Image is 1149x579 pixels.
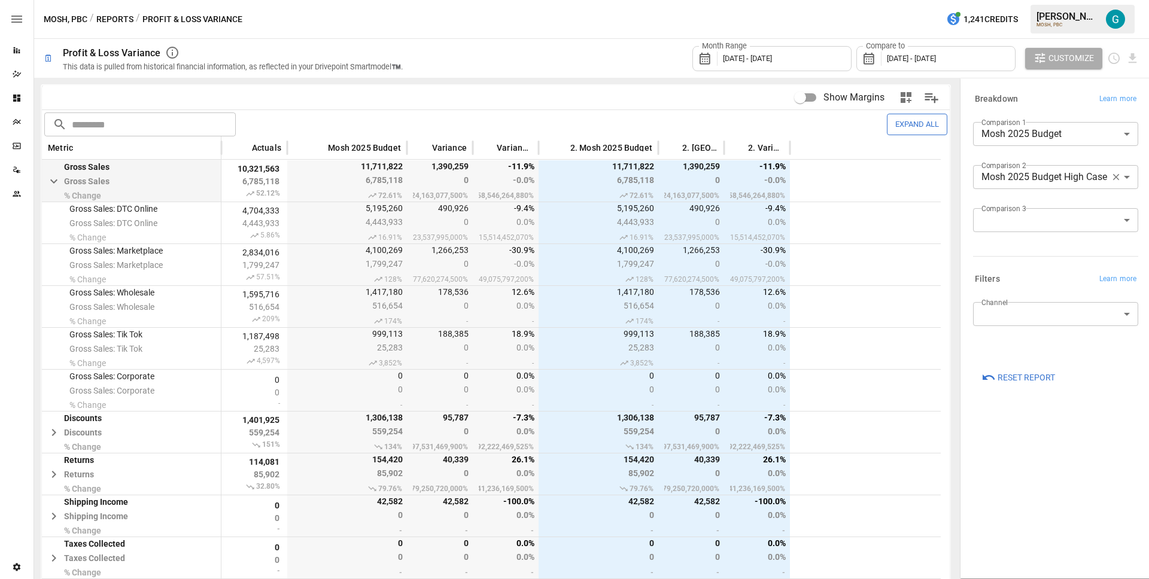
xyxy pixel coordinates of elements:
span: Returns [64,470,101,479]
span: 0.0% [479,426,536,438]
span: 12.6% [479,286,536,298]
span: Reset Report [998,370,1055,385]
span: 86,482,558,546,264,880% [479,190,536,202]
button: Reports [96,12,133,27]
span: Taxes Collected [64,553,125,563]
span: 0 [664,537,722,549]
span: 516,654 [293,301,405,313]
span: 85,902 [293,468,405,480]
span: 0 [664,259,722,271]
span: - [293,525,404,537]
button: MOSH, PBC [44,12,87,27]
span: 277,205,679,250,720,000% [664,483,721,495]
span: 5,195,260 [293,202,405,214]
span: 1,241 Credits [963,12,1018,27]
span: - [413,525,470,537]
span: - [227,526,281,532]
span: Gross Sales: Wholesale [44,288,154,297]
span: 1,799,247 [227,260,281,270]
span: 82,280,197,531,469,900% [664,441,721,453]
span: 0.0% [479,217,536,229]
span: 40,339 [664,453,722,465]
span: - [730,315,787,327]
span: 1,390,259 [413,160,470,172]
span: 490,926 [664,202,722,214]
span: Shipping Income [64,511,128,521]
span: 0 [293,537,405,549]
h6: Breakdown [975,93,1018,106]
span: - [479,357,536,369]
button: Sort [74,139,91,156]
label: Compare to [863,41,908,51]
label: Comparison 2 [981,160,1026,170]
span: 0.0% [730,552,788,564]
span: 490,926 [413,202,470,214]
img: Gavin Acres [1106,10,1125,29]
span: Taxes Collected [64,539,125,548]
span: Gross Sales [64,162,110,172]
span: 0.0% [730,510,788,522]
span: 1,266,253 [413,244,470,256]
span: 559,254 [227,428,281,437]
span: 16.91% [293,231,404,243]
span: 154,420 [545,453,656,465]
span: - [664,566,721,578]
span: 151% [227,440,281,450]
span: 0 [664,385,722,397]
span: 1,417,180 [293,286,405,298]
span: - [479,525,536,537]
span: 0 [227,501,281,510]
span: 42,582 [545,495,656,507]
button: Sort [664,139,681,156]
span: Variance % [497,144,533,151]
span: Gross Sales: Tik Tok [44,330,142,339]
span: Learn more [1099,273,1136,285]
div: This data is pulled from historical financial information, as reflected in your Drivepoint Smartm... [63,62,403,71]
span: 82,280,197,531,469,900% [413,441,470,453]
button: Download report [1126,51,1139,65]
span: 0 [664,217,722,229]
span: 0 [664,301,722,313]
span: 188,385 [413,328,470,340]
span: 0 [413,552,470,564]
span: 52,712,823,537,995,000% [413,231,470,243]
span: 0 [413,510,470,522]
span: 128% [293,273,404,285]
span: 35,230,192,222,469,525% [730,441,787,453]
span: -7.3% [479,412,536,423]
span: Gross Sales: Corporate [44,386,154,395]
span: 0 [413,468,470,480]
span: 18.9% [479,328,536,340]
span: - [730,399,787,411]
label: Comparison 3 [981,203,1026,214]
div: / [90,12,94,27]
span: -0.0% [730,259,788,271]
span: 2,834,016 [227,248,281,257]
span: Actuals [252,144,281,151]
label: Comparison 1 [981,117,1026,127]
span: % Change [64,442,102,452]
span: Show Margins [823,90,884,105]
span: 0 [293,510,405,522]
span: 0 [545,510,656,522]
span: 0.0% [479,552,536,564]
span: 0 [227,543,281,552]
button: Expand All [887,114,947,135]
span: 188,385 [664,328,722,340]
span: - [413,399,470,411]
span: 0 [413,426,470,438]
span: % Change [64,526,128,535]
span: 154,207,441,236,169,500% [730,483,787,495]
span: 0 [545,370,656,382]
span: 0.0% [479,537,536,549]
span: 0.0% [730,426,788,438]
span: 0 [413,259,470,271]
span: [DATE] - [DATE] [887,54,936,63]
span: 10,321,563 [227,164,281,173]
span: Gross Sales: Marketplace [44,260,163,270]
span: 999,113 [545,328,656,340]
span: 134% [545,441,655,453]
span: 6,785,118 [293,175,405,187]
span: -7.3% [730,412,788,423]
span: % Change [44,233,157,242]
